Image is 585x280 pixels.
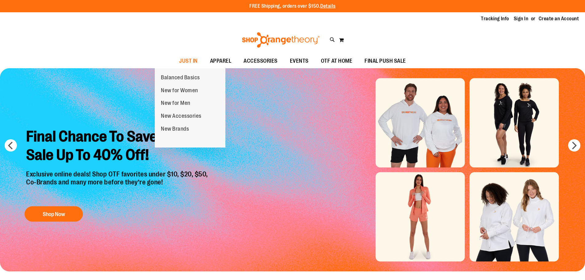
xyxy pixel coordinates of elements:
[365,54,406,68] span: FINAL PUSH SALE
[155,68,225,148] ul: JUST IN
[155,71,206,84] a: Balanced Basics
[161,74,200,82] span: Balanced Basics
[241,32,321,48] img: Shop Orangetheory
[155,110,208,123] a: New Accessories
[290,54,309,68] span: EVENTS
[173,54,204,68] a: JUST IN
[25,206,83,222] button: Shop Now
[244,54,278,68] span: ACCESSORIES
[568,139,580,152] button: next
[21,123,214,225] a: Final Chance To Save -Sale Up To 40% Off! Exclusive online deals! Shop OTF favorites under $10, $...
[539,15,579,22] a: Create an Account
[249,3,336,10] p: FREE Shipping, orders over $150.
[237,54,284,68] a: ACCESSORIES
[315,54,359,68] a: OTF AT HOME
[161,126,189,133] span: New Brands
[210,54,232,68] span: APPAREL
[321,54,353,68] span: OTF AT HOME
[5,139,17,152] button: prev
[514,15,528,22] a: Sign In
[320,3,336,9] a: Details
[155,123,195,136] a: New Brands
[21,123,214,170] h2: Final Chance To Save - Sale Up To 40% Off!
[358,54,412,68] a: FINAL PUSH SALE
[161,113,201,120] span: New Accessories
[155,84,204,97] a: New for Women
[161,100,190,108] span: New for Men
[284,54,315,68] a: EVENTS
[161,87,198,95] span: New for Women
[155,97,197,110] a: New for Men
[481,15,509,22] a: Tracking Info
[21,170,214,200] p: Exclusive online deals! Shop OTF favorites under $10, $20, $50, Co-Brands and many more before th...
[179,54,198,68] span: JUST IN
[204,54,238,68] a: APPAREL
